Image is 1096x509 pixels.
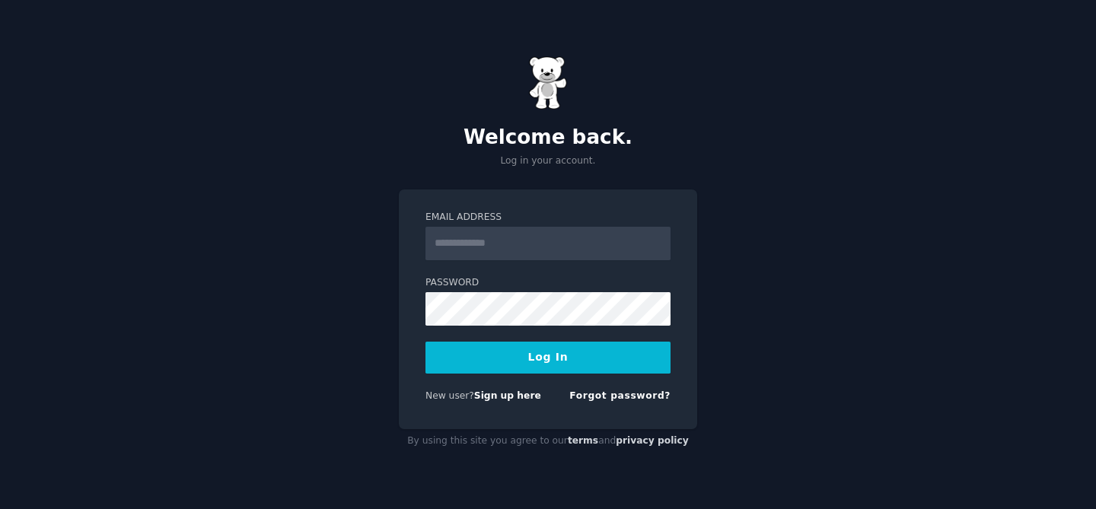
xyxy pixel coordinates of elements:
[568,435,598,446] a: terms
[425,276,671,290] label: Password
[425,211,671,224] label: Email Address
[425,390,474,401] span: New user?
[399,126,697,150] h2: Welcome back.
[399,429,697,453] div: By using this site you agree to our and
[399,154,697,168] p: Log in your account.
[616,435,689,446] a: privacy policy
[474,390,541,401] a: Sign up here
[529,56,567,110] img: Gummy Bear
[425,342,671,374] button: Log In
[569,390,671,401] a: Forgot password?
